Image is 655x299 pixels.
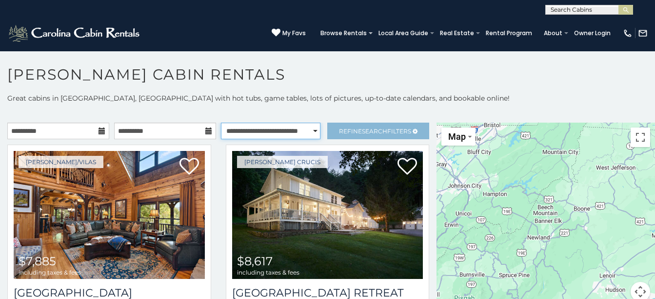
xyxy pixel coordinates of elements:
[14,151,205,279] a: Diamond Creek Lodge $7,885 including taxes & fees
[237,156,328,168] a: [PERSON_NAME] Crucis
[638,28,648,38] img: mail-regular-white.png
[569,26,615,40] a: Owner Login
[19,254,56,268] span: $7,885
[232,151,423,279] img: Valley Farmhouse Retreat
[374,26,433,40] a: Local Area Guide
[435,26,479,40] a: Real Estate
[232,151,423,279] a: Valley Farmhouse Retreat $8,617 including taxes & fees
[362,128,387,135] span: Search
[631,128,650,147] button: Toggle fullscreen view
[7,23,142,43] img: White-1-2.png
[448,131,466,142] span: Map
[272,28,306,38] a: My Favs
[19,269,81,276] span: including taxes & fees
[441,128,476,146] button: Change map style
[14,151,205,279] img: Diamond Creek Lodge
[237,254,273,268] span: $8,617
[19,156,103,168] a: [PERSON_NAME]/Vilas
[316,26,372,40] a: Browse Rentals
[539,26,567,40] a: About
[623,28,633,38] img: phone-regular-white.png
[282,29,306,38] span: My Favs
[339,128,411,135] span: Refine Filters
[397,157,417,177] a: Add to favorites
[179,157,199,177] a: Add to favorites
[481,26,537,40] a: Rental Program
[237,269,299,276] span: including taxes & fees
[327,123,429,139] a: RefineSearchFilters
